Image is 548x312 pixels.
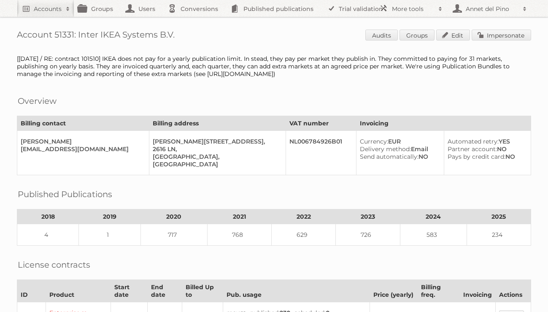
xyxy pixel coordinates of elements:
[148,280,182,302] th: End date
[365,30,398,41] a: Audits
[360,138,388,145] span: Currency:
[400,30,435,41] a: Groups
[182,280,223,302] th: Billed Up to
[18,188,112,201] h2: Published Publications
[360,153,418,160] span: Send automatically:
[495,280,531,302] th: Actions
[111,280,148,302] th: Start date
[448,138,524,145] div: YES
[448,153,524,160] div: NO
[472,30,531,41] a: Impersonate
[448,145,524,153] div: NO
[370,280,417,302] th: Price (yearly)
[18,258,90,271] h2: License contracts
[400,224,467,246] td: 583
[467,209,531,224] th: 2025
[360,145,411,153] span: Delivery method:
[360,145,437,153] div: Email
[21,138,142,145] div: [PERSON_NAME]
[153,153,279,160] div: [GEOGRAPHIC_DATA],
[17,116,149,131] th: Billing contact
[34,5,62,13] h2: Accounts
[207,224,271,246] td: 768
[467,224,531,246] td: 234
[272,224,336,246] td: 629
[436,30,470,41] a: Edit
[153,160,279,168] div: [GEOGRAPHIC_DATA]
[140,224,207,246] td: 717
[79,224,140,246] td: 1
[392,5,434,13] h2: More tools
[17,55,531,78] div: [[DATE] / RE: contract 101510] IKEA does not pay for a yearly publication limit. In stead, they p...
[21,145,142,153] div: [EMAIL_ADDRESS][DOMAIN_NAME]
[46,280,111,302] th: Product
[286,131,356,175] td: NL006784926B01
[18,95,57,107] h2: Overview
[207,209,271,224] th: 2021
[360,138,437,145] div: EUR
[360,153,437,160] div: NO
[17,224,79,246] td: 4
[153,145,279,153] div: 2616 LN,
[286,116,356,131] th: VAT number
[223,280,370,302] th: Pub. usage
[149,116,286,131] th: Billing address
[336,224,400,246] td: 726
[17,280,46,302] th: ID
[336,209,400,224] th: 2023
[417,280,459,302] th: Billing freq.
[153,138,279,145] div: [PERSON_NAME][STREET_ADDRESS],
[17,209,79,224] th: 2018
[79,209,140,224] th: 2019
[356,116,531,131] th: Invoicing
[140,209,207,224] th: 2020
[464,5,518,13] h2: Annet del Pino
[400,209,467,224] th: 2024
[448,145,497,153] span: Partner account:
[17,30,531,42] h1: Account 51331: Inter IKEA Systems B.V.
[448,138,499,145] span: Automated retry:
[272,209,336,224] th: 2022
[459,280,495,302] th: Invoicing
[448,153,505,160] span: Pays by credit card:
